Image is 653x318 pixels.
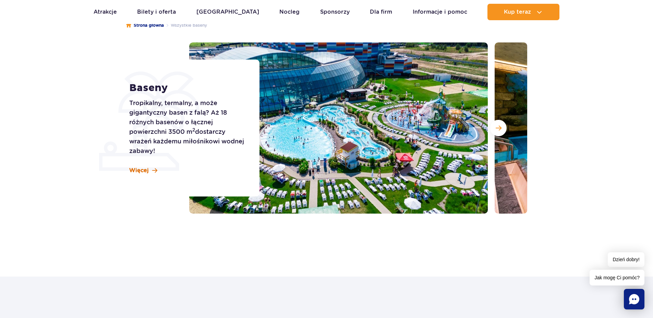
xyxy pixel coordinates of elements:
span: Jak mogę Ci pomóc? [590,270,644,285]
button: Następny slajd [490,120,507,136]
a: [GEOGRAPHIC_DATA] [196,4,259,20]
span: Dzień dobry! [608,252,644,267]
span: Więcej [129,167,149,174]
a: Nocleg [279,4,300,20]
li: Wszystkie baseny [164,22,207,29]
a: Sponsorzy [320,4,350,20]
p: Tropikalny, termalny, a może gigantyczny basen z falą? Aż 18 różnych basenów o łącznej powierzchn... [129,98,244,156]
a: Więcej [129,167,157,174]
span: Kup teraz [504,9,531,15]
sup: 2 [192,127,195,132]
div: Chat [624,289,644,309]
a: Dla firm [370,4,392,20]
a: Atrakcje [94,4,117,20]
button: Kup teraz [487,4,559,20]
a: Bilety i oferta [137,4,176,20]
a: Strona główna [126,22,164,29]
a: Informacje i pomoc [413,4,467,20]
h1: Baseny [129,82,244,94]
img: Zewnętrzna część Suntago z basenami i zjeżdżalniami, otoczona leżakami i zielenią [189,42,488,214]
